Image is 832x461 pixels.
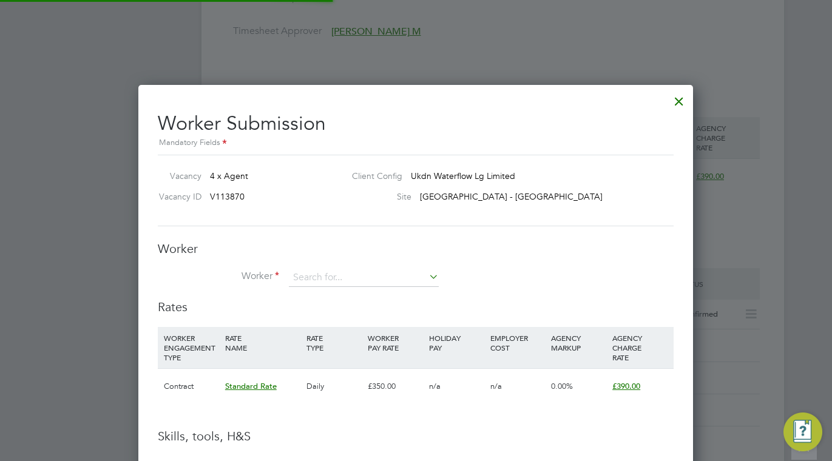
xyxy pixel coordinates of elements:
input: Search for... [289,269,439,287]
span: Standard Rate [225,381,277,391]
span: Ukdn Waterflow Lg Limited [411,170,515,181]
span: [GEOGRAPHIC_DATA] - [GEOGRAPHIC_DATA] [420,191,603,202]
label: Vacancy ID [153,191,201,202]
label: Site [342,191,411,202]
div: Mandatory Fields [158,136,674,150]
div: WORKER PAY RATE [365,327,426,358]
span: 0.00% [551,381,573,391]
button: Engage Resource Center [783,412,822,451]
span: V113870 [210,191,245,202]
div: AGENCY MARKUP [548,327,609,358]
div: HOLIDAY PAY [426,327,487,358]
h3: Skills, tools, H&S [158,428,674,444]
div: Daily [303,369,365,404]
div: EMPLOYER COST [487,327,549,358]
div: £350.00 [365,369,426,404]
label: Vacancy [153,170,201,181]
span: n/a [490,381,502,391]
div: Contract [161,369,222,404]
label: Client Config [342,170,402,181]
div: WORKER ENGAGEMENT TYPE [161,327,222,368]
div: RATE TYPE [303,327,365,358]
div: AGENCY CHARGE RATE [609,327,671,368]
label: Worker [158,270,279,283]
span: 4 x Agent [210,170,248,181]
h2: Worker Submission [158,102,674,150]
h3: Rates [158,299,674,315]
span: £390.00 [612,381,640,391]
div: RATE NAME [222,327,303,358]
span: n/a [429,381,441,391]
h3: Worker [158,241,674,257]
